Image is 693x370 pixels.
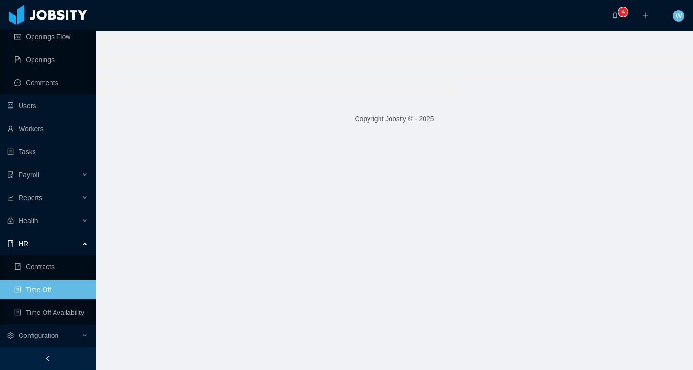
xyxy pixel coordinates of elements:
[622,7,625,17] p: 4
[19,194,42,202] span: Reports
[7,240,14,247] i: icon: book
[7,96,88,115] a: icon: robotUsers
[7,194,14,201] i: icon: line-chart
[618,7,628,17] sup: 4
[7,332,14,339] i: icon: setting
[96,102,693,135] footer: Copyright Jobsity © - 2025
[19,171,39,179] span: Payroll
[19,217,38,224] span: Health
[675,10,682,22] span: W
[642,12,649,19] i: icon: plus
[7,119,88,138] a: icon: userWorkers
[14,73,88,92] a: icon: messageComments
[14,280,88,299] a: icon: profileTime Off
[612,12,618,19] i: icon: bell
[14,27,88,46] a: icon: idcardOpenings Flow
[7,217,14,224] i: icon: medicine-box
[14,50,88,69] a: icon: file-textOpenings
[14,303,88,322] a: icon: profileTime Off Availability
[19,332,58,339] span: Configuration
[14,257,88,276] a: icon: bookContracts
[7,171,14,178] i: icon: file-protect
[19,240,28,247] span: HR
[7,142,88,161] a: icon: profileTasks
